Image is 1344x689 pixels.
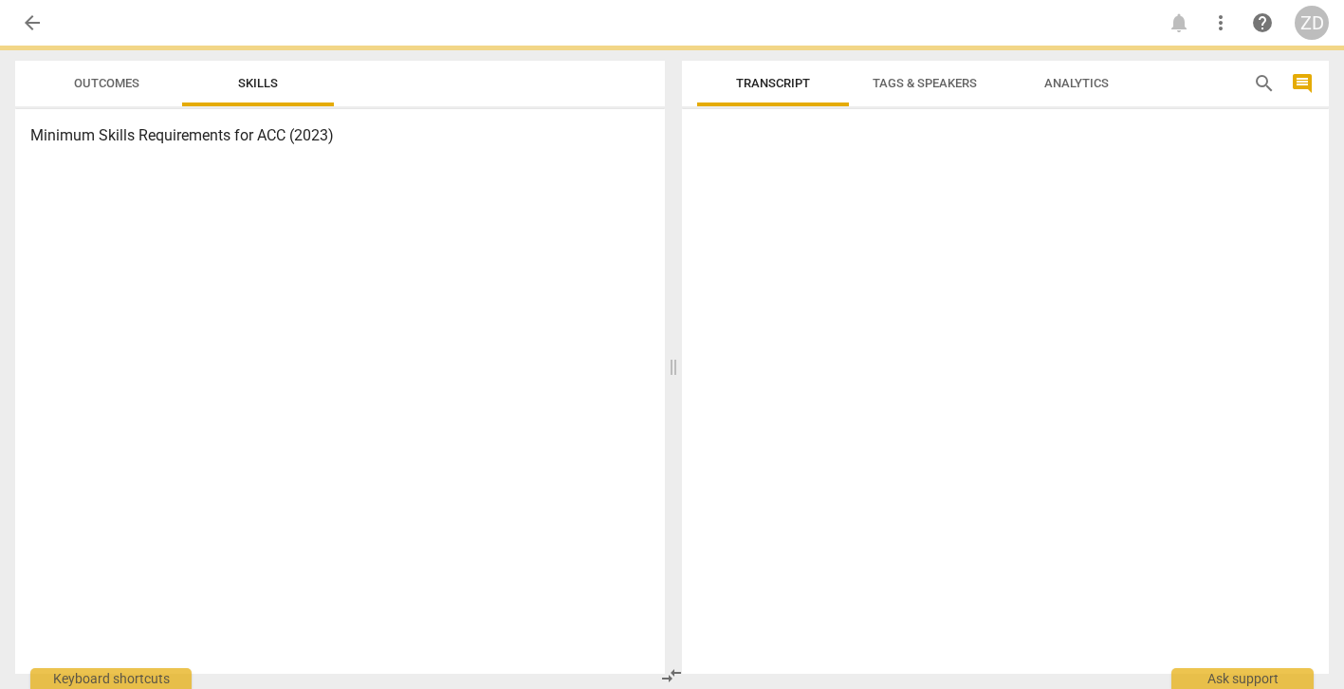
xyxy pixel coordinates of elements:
span: arrow_back [21,11,44,34]
a: Help [1245,6,1280,40]
div: Keyboard shortcuts [30,668,192,689]
h3: Minimum Skills Requirements for ACC (2023) [30,124,650,147]
div: Ask support [1171,668,1314,689]
span: Skills [238,76,278,90]
button: ZD [1295,6,1329,40]
span: comment [1291,72,1314,95]
span: help [1251,11,1274,34]
button: Show/Hide comments [1287,68,1317,99]
button: Search [1249,68,1280,99]
span: compare_arrows [660,664,683,687]
span: Transcript [736,76,810,90]
span: Analytics [1044,76,1109,90]
span: search [1253,72,1276,95]
span: Outcomes [74,76,139,90]
span: Tags & Speakers [873,76,977,90]
span: more_vert [1209,11,1232,34]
